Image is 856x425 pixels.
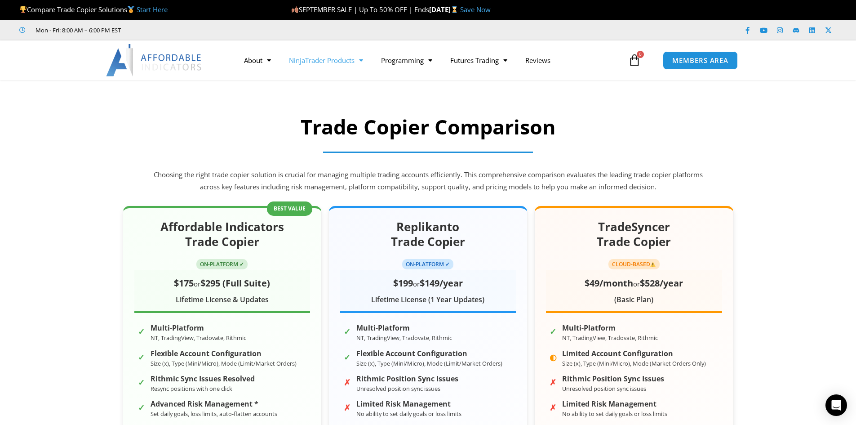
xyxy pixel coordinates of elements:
[292,6,298,13] img: 🍂
[672,57,728,64] span: MEMBERS AREA
[356,400,461,408] strong: Limited Risk Management
[200,277,270,289] span: $295 (Full Suite)
[516,50,559,71] a: Reviews
[138,375,146,383] span: ✓
[137,5,168,14] a: Start Here
[356,385,440,393] small: Unresolved position sync issues
[550,375,558,383] span: ✗
[340,219,516,250] h2: Replikanto Trade Copier
[441,50,516,71] a: Futures Trading
[356,349,502,358] strong: Flexible Account Configuration
[151,349,297,358] strong: Flexible Account Configuration
[106,44,203,76] img: LogoAI | Affordable Indicators – NinjaTrader
[562,324,658,332] strong: Multi-Platform
[151,324,246,332] strong: Multi-Platform
[640,277,683,289] span: $528/year
[546,293,722,307] div: (Basic Plan)
[151,359,297,367] small: Size (x), Type (Mini/Micro), Mode (Limit/Market Orders)
[356,334,452,342] small: NT, TradingView, Tradovate, Rithmic
[151,375,255,383] strong: Rithmic Sync Issues Resolved
[562,400,667,408] strong: Limited Risk Management
[393,277,413,289] span: $199
[20,6,27,13] img: 🏆
[134,275,310,291] div: or
[356,410,461,418] small: No ability to set daily goals or loss limits
[562,349,706,358] strong: Limited Account Configuration
[637,51,644,58] span: 0
[344,400,352,408] span: ✗
[280,50,372,71] a: NinjaTrader Products
[615,47,654,73] a: 0
[196,259,248,269] span: ON-PLATFORM ✓
[429,5,460,14] strong: [DATE]
[550,400,558,408] span: ✗
[372,50,441,71] a: Programming
[151,334,246,342] small: NT, TradingView, Tradovate, Rithmic
[235,50,626,71] nav: Menu
[151,400,277,408] strong: Advanced Risk Management *
[550,324,558,332] span: ✓
[138,324,146,332] span: ✓
[133,26,268,35] iframe: Customer reviews powered by Trustpilot
[33,25,121,36] span: Mon - Fri: 8:00 AM – 6:00 PM EST
[550,350,558,358] span: ◐
[562,385,646,393] small: Unresolved position sync issues
[460,5,491,14] a: Save Now
[608,259,660,269] span: CLOUD-BASED
[546,219,722,250] h2: TradeSyncer Trade Copier
[174,277,194,289] span: $175
[356,359,502,367] small: Size (x), Type (Mini/Micro), Mode (Limit/Market Orders)
[344,324,352,332] span: ✓
[420,277,463,289] span: $149/year
[19,5,168,14] span: Compare Trade Copier Solutions
[344,375,352,383] span: ✗
[151,410,277,418] small: Set daily goals, loss limits, auto-flatten accounts
[134,293,310,307] div: Lifetime License & Updates
[402,259,453,269] span: ON-PLATFORM ✓
[562,359,706,367] small: Size (x), Type (Mini/Micro), Mode (Market Orders Only)
[291,5,429,14] span: SEPTEMBER SALE | Up To 50% OFF | Ends
[451,6,458,13] img: ⌛
[344,350,352,358] span: ✓
[650,262,656,267] img: ⚠
[562,410,667,418] small: No ability to set daily goals or loss limits
[134,219,310,250] h2: Affordable Indicators Trade Copier
[340,293,516,307] div: Lifetime License (1 Year Updates)
[585,277,633,289] span: $49/month
[663,51,738,70] a: MEMBERS AREA
[340,275,516,291] div: or
[151,385,232,393] small: Resync positions with one click
[356,324,452,332] strong: Multi-Platform
[152,114,705,140] h2: Trade Copier Comparison
[235,50,280,71] a: About
[356,375,458,383] strong: Rithmic Position Sync Issues
[152,169,705,194] p: Choosing the right trade copier solution is crucial for managing multiple trading accounts effici...
[825,394,847,416] div: Open Intercom Messenger
[138,350,146,358] span: ✓
[562,334,658,342] small: NT, TradingView, Tradovate, Rithmic
[128,6,134,13] img: 🥇
[138,400,146,408] span: ✓
[546,275,722,291] div: or
[562,375,664,383] strong: Rithmic Position Sync Issues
